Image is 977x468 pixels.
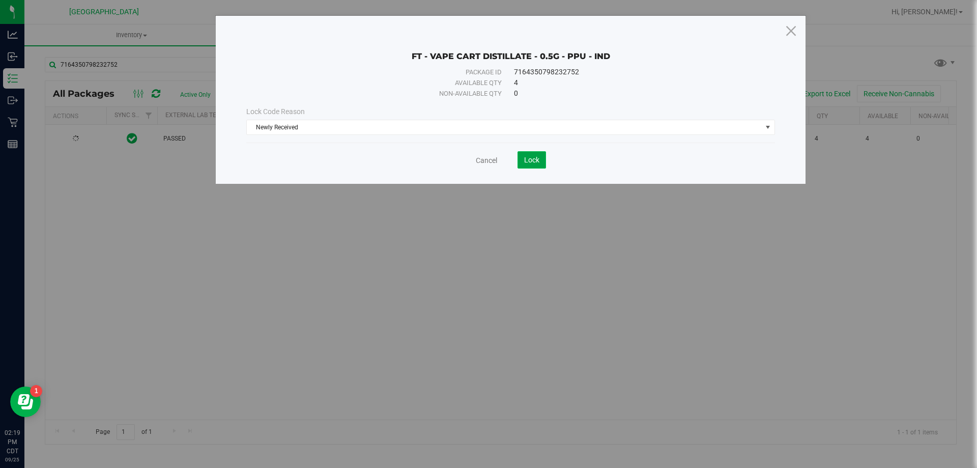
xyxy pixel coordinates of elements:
[524,156,539,164] span: Lock
[30,385,42,397] iframe: Resource center unread badge
[10,387,41,417] iframe: Resource center
[514,77,752,88] div: 4
[514,88,752,99] div: 0
[269,67,502,77] div: Package ID
[247,120,762,134] span: Newly Received
[518,151,546,169] button: Lock
[762,120,774,134] span: select
[514,67,752,77] div: 7164350798232752
[269,89,502,99] div: Non-available qty
[246,107,305,116] span: Lock Code Reason
[246,36,775,62] div: FT - VAPE CART DISTILLATE - 0.5G - PPU - IND
[476,155,497,166] a: Cancel
[269,78,502,88] div: Available qty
